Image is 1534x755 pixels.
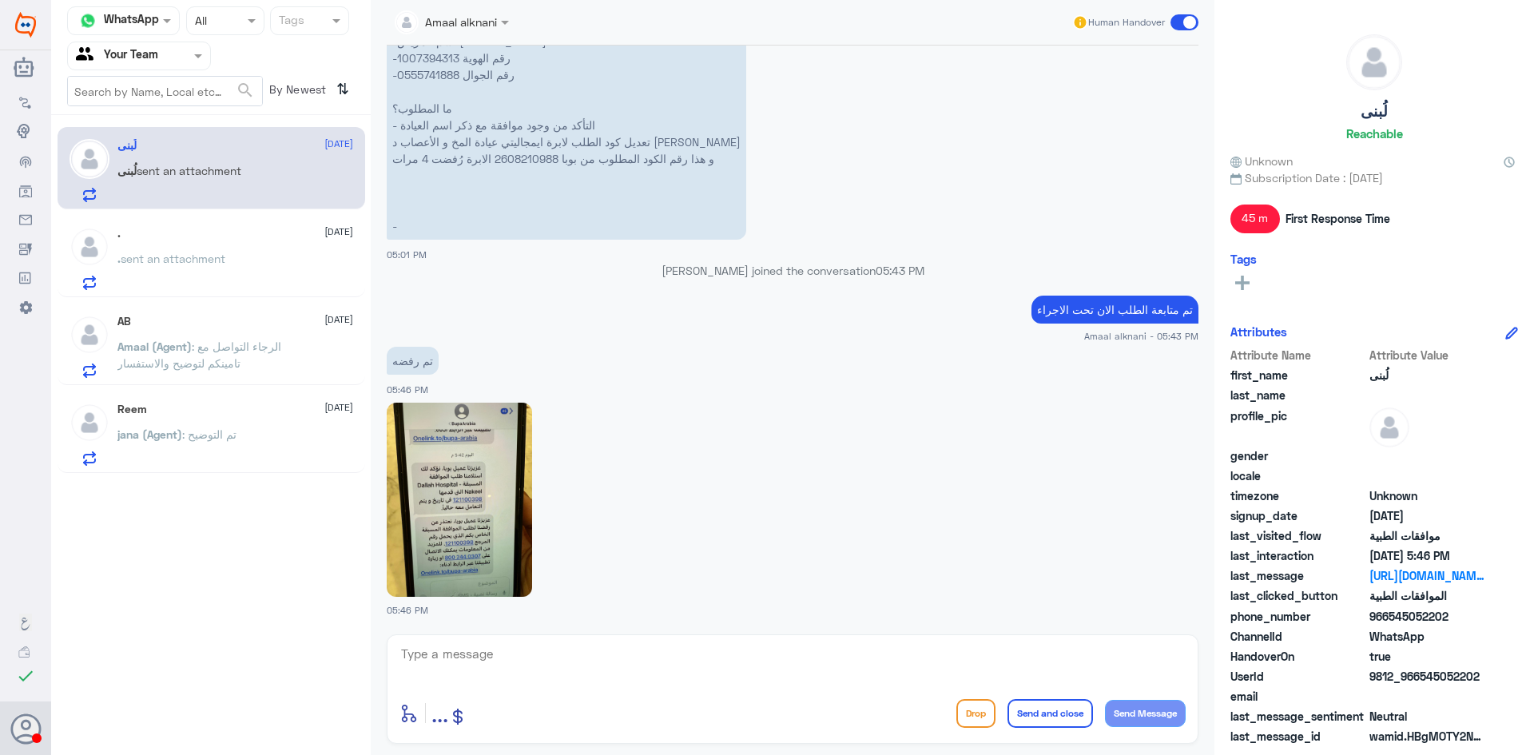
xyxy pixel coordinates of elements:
input: Search by Name, Local etc… [68,77,262,105]
span: : تم التوضيح [182,427,236,441]
img: 24301580399507620.jpg [387,403,532,597]
span: profile_pic [1230,407,1366,444]
span: email [1230,688,1366,705]
span: sent an attachment [137,164,241,177]
button: Send Message [1105,700,1186,727]
h5: AB [117,315,131,328]
span: . [117,252,121,265]
button: search [236,77,255,104]
span: HandoverOn [1230,648,1366,665]
span: 2025-08-20T14:46:39.704Z [1369,547,1485,564]
span: الموافقات الطبية [1369,587,1485,604]
span: locale [1230,467,1366,484]
img: defaultAdmin.png [1369,407,1409,447]
h5: لُبنى [117,139,137,153]
span: : الرجاء التواصل مع تامينكم لتوضيح والاستفسار [117,340,281,370]
span: 05:01 PM [387,249,427,260]
span: لُبنى [117,164,137,177]
span: last_visited_flow [1230,527,1366,544]
span: Unknown [1369,487,1485,504]
button: Avatar [10,713,41,744]
span: First Response Time [1286,210,1390,227]
img: defaultAdmin.png [70,315,109,355]
span: last_clicked_button [1230,587,1366,604]
a: [URL][DOMAIN_NAME] [1369,567,1485,584]
span: last_interaction [1230,547,1366,564]
span: [DATE] [324,137,353,151]
span: 966545052202 [1369,608,1485,625]
span: UserId [1230,668,1366,685]
span: sent an attachment [121,252,225,265]
h5: . [117,227,121,240]
span: signup_date [1230,507,1366,524]
span: 05:46 PM [387,605,428,615]
img: defaultAdmin.png [70,227,109,267]
img: Widebot Logo [15,12,36,38]
img: defaultAdmin.png [1347,35,1401,89]
span: لُبنى [1369,367,1485,383]
span: 45 m [1230,205,1280,233]
img: whatsapp.png [76,9,100,33]
span: null [1369,688,1485,705]
span: true [1369,648,1485,665]
span: موافقات الطبية [1369,527,1485,544]
span: Unknown [1230,153,1293,169]
button: Send and close [1007,699,1093,728]
button: Drop [956,699,996,728]
h6: Tags [1230,252,1257,266]
span: 0 [1369,708,1485,725]
span: Human Handover [1088,15,1165,30]
i: ⇅ [336,76,349,102]
div: Tags [276,11,304,32]
h5: Reem [117,403,147,416]
span: Attribute Value [1369,347,1485,364]
span: timezone [1230,487,1366,504]
span: gender [1230,447,1366,464]
p: 20/8/2025, 5:46 PM [387,347,439,375]
h6: Reachable [1346,126,1403,141]
span: Subscription Date : [DATE] [1230,169,1518,186]
img: defaultAdmin.png [70,403,109,443]
span: [DATE] [324,312,353,327]
span: phone_number [1230,608,1366,625]
span: last_message_id [1230,728,1366,745]
span: Attribute Name [1230,347,1366,364]
span: By Newest [263,76,330,108]
button: ... [431,695,448,731]
span: ChannelId [1230,628,1366,645]
span: [DATE] [324,225,353,239]
p: [PERSON_NAME] joined the conversation [387,262,1198,279]
span: Amaal alknani - 05:43 PM [1084,329,1198,343]
span: wamid.HBgMOTY2NTQ1MDUyMjAyFQIAEhgUM0E3N0YxNTYyMzMxRTU4NEQxRDQA [1369,728,1485,745]
h5: لُبنى [1361,102,1388,121]
span: 05:46 PM [387,384,428,395]
img: defaultAdmin.png [70,139,109,179]
span: 05:43 PM [876,264,924,277]
span: ... [431,698,448,727]
span: 2025-08-13T11:53:58.232Z [1369,507,1485,524]
span: jana (Agent) [117,427,182,441]
span: first_name [1230,367,1366,383]
span: 2 [1369,628,1485,645]
span: last_name [1230,387,1366,403]
span: Amaal (Agent) [117,340,192,353]
span: [DATE] [324,400,353,415]
span: null [1369,447,1485,464]
span: last_message_sentiment [1230,708,1366,725]
img: yourTeam.svg [76,44,100,68]
p: 20/8/2025, 5:43 PM [1031,296,1198,324]
span: search [236,81,255,100]
span: last_message [1230,567,1366,584]
span: 9812_966545052202 [1369,668,1485,685]
i: check [16,666,35,685]
h6: Attributes [1230,324,1287,339]
span: null [1369,467,1485,484]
